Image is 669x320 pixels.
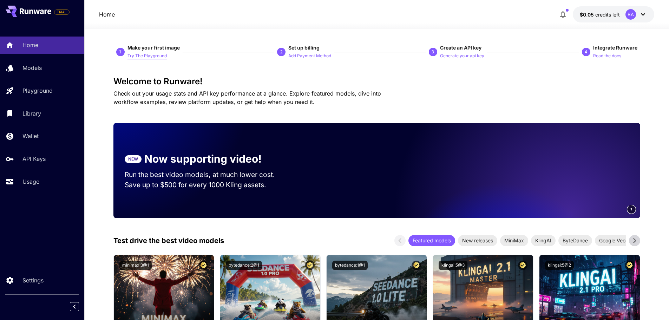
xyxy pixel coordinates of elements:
span: TRIAL [54,9,69,15]
button: Generate your api key [440,51,484,60]
span: Set up billing [288,45,320,51]
p: Test drive the best video models [113,235,224,246]
p: 4 [585,49,587,55]
button: bytedance:1@1 [332,261,368,270]
span: KlingAI [531,237,556,244]
button: klingai:5@2 [545,261,574,270]
p: 3 [432,49,434,55]
span: Add your payment card to enable full platform functionality. [54,8,70,16]
button: Collapse sidebar [70,302,79,311]
span: Featured models [408,237,455,244]
span: credits left [595,12,620,18]
div: Featured models [408,235,455,246]
div: KlingAI [531,235,556,246]
button: Certified Model – Vetted for best performance and includes a commercial license. [199,261,208,270]
nav: breadcrumb [99,10,115,19]
span: MiniMax [500,237,528,244]
p: Add Payment Method [288,53,331,59]
p: Usage [22,177,39,186]
div: Google Veo [595,235,630,246]
a: Home [99,10,115,19]
p: Read the docs [593,53,621,59]
p: Playground [22,86,53,95]
p: API Keys [22,155,46,163]
p: Wallet [22,132,39,140]
button: klingai:5@3 [439,261,467,270]
button: Add Payment Method [288,51,331,60]
p: 1 [119,49,122,55]
div: ByteDance [558,235,592,246]
span: 1 [630,207,632,212]
button: Certified Model – Vetted for best performance and includes a commercial license. [412,261,421,270]
button: Certified Model – Vetted for best performance and includes a commercial license. [518,261,527,270]
span: ByteDance [558,237,592,244]
p: Settings [22,276,44,285]
p: Save up to $500 for every 1000 Kling assets. [125,180,288,190]
div: MiniMax [500,235,528,246]
span: Google Veo [595,237,630,244]
p: 2 [280,49,283,55]
span: $0.05 [580,12,595,18]
p: Generate your api key [440,53,484,59]
div: New releases [458,235,497,246]
button: Certified Model – Vetted for best performance and includes a commercial license. [625,261,634,270]
button: Read the docs [593,51,621,60]
div: BA [625,9,636,20]
button: $0.05BA [573,6,654,22]
p: Now supporting video! [144,151,262,167]
button: Try The Playground [127,51,167,60]
button: Certified Model – Vetted for best performance and includes a commercial license. [305,261,315,270]
span: New releases [458,237,497,244]
span: Make your first image [127,45,180,51]
button: minimax:3@1 [119,261,152,270]
p: NEW [128,156,138,162]
p: Run the best video models, at much lower cost. [125,170,288,180]
h3: Welcome to Runware! [113,77,640,86]
span: Integrate Runware [593,45,637,51]
span: Create an API key [440,45,481,51]
span: Check out your usage stats and API key performance at a glance. Explore featured models, dive int... [113,90,381,105]
button: bytedance:2@1 [226,261,262,270]
div: Collapse sidebar [75,300,84,313]
p: Library [22,109,41,118]
p: Try The Playground [127,53,167,59]
div: $0.05 [580,11,620,18]
p: Models [22,64,42,72]
p: Home [22,41,38,49]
